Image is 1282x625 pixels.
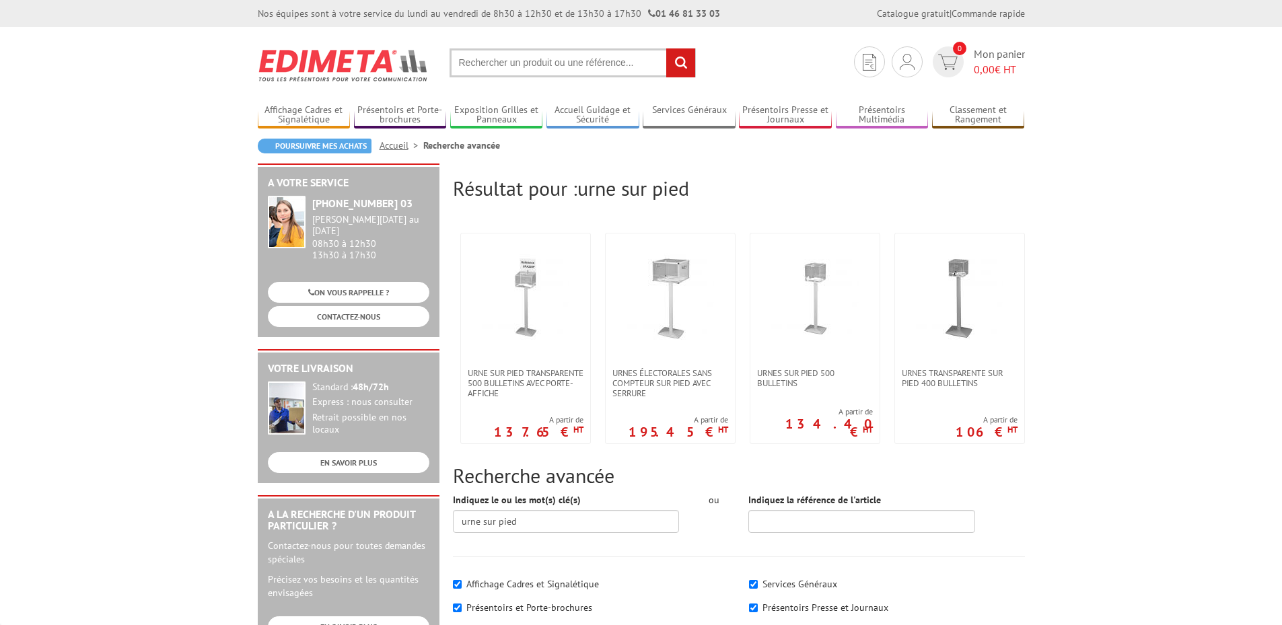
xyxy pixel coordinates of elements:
[643,104,736,126] a: Services Généraux
[666,48,695,77] input: rechercher
[627,254,714,341] img: Urnes électorales sans compteur sur pied avec serrure
[1007,424,1018,435] sup: HT
[916,254,1003,341] img: Urnes transparente sur pied 400 bulletins
[268,196,306,248] img: widget-service.jpg
[353,381,389,393] strong: 48h/72h
[268,282,429,303] a: ON VOUS RAPPELLE ?
[312,214,429,260] div: 08h30 à 12h30 13h30 à 17h30
[450,48,696,77] input: Rechercher un produit ou une référence...
[895,368,1024,388] a: Urnes transparente sur pied 400 bulletins
[577,175,689,201] span: urne sur pied
[750,420,873,436] p: 134.40 €
[258,7,720,20] div: Nos équipes sont à votre service du lundi au vendredi de 8h30 à 12h30 et de 13h30 à 17h30
[762,601,888,614] label: Présentoirs Presse et Journaux
[762,578,837,590] label: Services Généraux
[648,7,720,20] strong: 01 46 81 33 03
[312,196,413,210] strong: [PHONE_NUMBER] 03
[974,46,1025,77] span: Mon panier
[750,368,880,388] a: Urnes sur pied 500 bulletins
[268,363,429,375] h2: Votre livraison
[900,54,915,70] img: devis rapide
[258,104,351,126] a: Affichage Cadres et Signalétique
[312,381,429,394] div: Standard :
[932,104,1025,126] a: Classement et Rangement
[312,214,429,237] div: [PERSON_NAME][DATE] au [DATE]
[953,42,966,55] span: 0
[312,412,429,436] div: Retrait possible en nos locaux
[938,54,958,70] img: devis rapide
[268,509,429,532] h2: A la recherche d'un produit particulier ?
[629,414,728,425] span: A partir de
[863,54,876,71] img: devis rapide
[629,428,728,436] p: 195.45 €
[956,414,1018,425] span: A partir de
[258,139,371,153] a: Poursuivre mes achats
[929,46,1025,77] a: devis rapide 0 Mon panier 0,00€ HT
[836,104,929,126] a: Présentoirs Multimédia
[749,603,758,612] input: Présentoirs Presse et Journaux
[739,104,832,126] a: Présentoirs Presse et Journaux
[573,424,583,435] sup: HT
[450,104,543,126] a: Exposition Grilles et Panneaux
[268,177,429,189] h2: A votre service
[453,603,462,612] input: Présentoirs et Porte-brochures
[748,493,881,507] label: Indiquez la référence de l'article
[974,63,995,76] span: 0,00
[312,396,429,408] div: Express : nous consulter
[750,406,873,417] span: A partir de
[423,139,500,152] li: Recherche avancée
[268,539,429,566] p: Contactez-nous pour toutes demandes spéciales
[453,493,581,507] label: Indiquez le ou les mot(s) clé(s)
[354,104,447,126] a: Présentoirs et Porte-brochures
[606,368,735,398] a: Urnes électorales sans compteur sur pied avec serrure
[877,7,950,20] a: Catalogue gratuit
[258,40,429,90] img: Edimeta
[494,414,583,425] span: A partir de
[749,580,758,589] input: Services Généraux
[482,254,569,341] img: Urne sur pied transparente 500 bulletins avec porte-affiche
[453,580,462,589] input: Affichage Cadres et Signalétique
[494,428,583,436] p: 137.65 €
[546,104,639,126] a: Accueil Guidage et Sécurité
[877,7,1025,20] div: |
[466,601,592,614] label: Présentoirs et Porte-brochures
[468,368,583,398] span: Urne sur pied transparente 500 bulletins avec porte-affiche
[268,306,429,327] a: CONTACTEZ-NOUS
[757,368,873,388] span: Urnes sur pied 500 bulletins
[453,464,1025,486] h2: Recherche avancée
[952,7,1025,20] a: Commande rapide
[461,368,590,398] a: Urne sur pied transparente 500 bulletins avec porte-affiche
[612,368,728,398] span: Urnes électorales sans compteur sur pied avec serrure
[268,381,306,435] img: widget-livraison.jpg
[268,452,429,473] a: EN SAVOIR PLUS
[380,139,423,151] a: Accueil
[863,424,873,435] sup: HT
[902,368,1018,388] span: Urnes transparente sur pied 400 bulletins
[771,254,859,341] img: Urnes sur pied 500 bulletins
[268,573,429,599] p: Précisez vos besoins et les quantités envisagées
[699,493,728,507] div: ou
[718,424,728,435] sup: HT
[466,578,599,590] label: Affichage Cadres et Signalétique
[453,177,1025,199] h2: Résultat pour :
[956,428,1018,436] p: 106 €
[974,62,1025,77] span: € HT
